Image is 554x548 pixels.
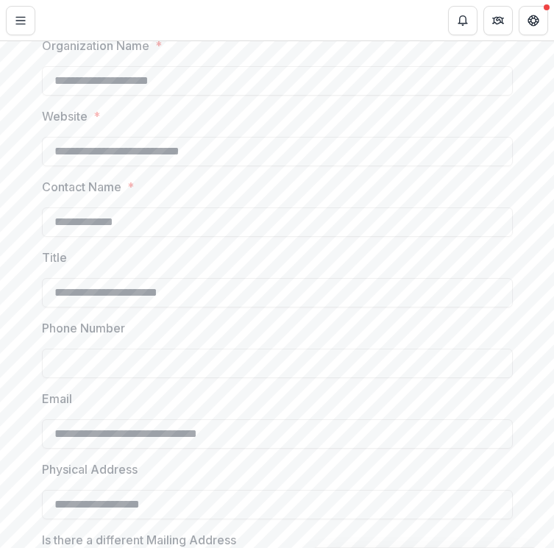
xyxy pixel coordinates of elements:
[42,460,138,478] p: Physical Address
[448,6,477,35] button: Notifications
[483,6,513,35] button: Partners
[42,107,88,125] p: Website
[6,6,35,35] button: Toggle Menu
[42,37,149,54] p: Organization Name
[42,249,67,266] p: Title
[42,178,121,196] p: Contact Name
[519,6,548,35] button: Get Help
[42,319,125,337] p: Phone Number
[42,390,72,408] p: Email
